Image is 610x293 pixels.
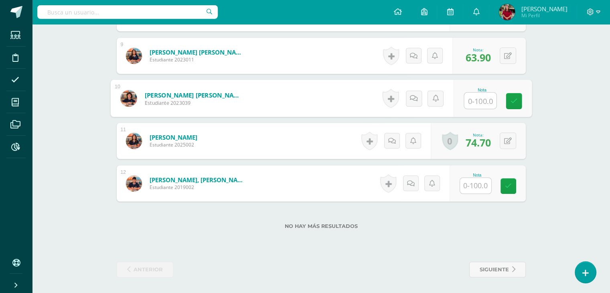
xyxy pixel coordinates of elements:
img: f92229164b3211a27ea1c26048c3b614.png [120,90,137,106]
span: 74.70 [466,136,491,149]
div: Nota: [466,47,491,53]
span: siguiente [480,262,509,277]
a: siguiente [469,262,526,277]
div: Nota [460,173,495,177]
input: 0-100.0 [460,178,491,193]
span: Estudiante 2023039 [144,99,243,106]
input: Busca un usuario... [37,5,218,19]
a: [PERSON_NAME] [150,133,197,141]
a: [PERSON_NAME] [PERSON_NAME] [150,48,246,56]
img: f5c04c1f791a98eaa22ba2c1e61956ed.png [126,133,142,149]
a: [PERSON_NAME] [PERSON_NAME] [144,91,243,99]
span: anterior [134,262,163,277]
label: No hay más resultados [117,223,526,229]
input: 0-100.0 [464,93,496,109]
span: 63.90 [466,51,491,64]
span: Estudiante 2023011 [150,56,246,63]
img: db05960aaf6b1e545792e2ab8cc01445.png [499,4,515,20]
div: Nota: [466,132,491,138]
img: 6011655a253fe4642b04a9e847e70f74.png [126,48,142,64]
a: [PERSON_NAME], [PERSON_NAME] [150,176,246,184]
a: 0 [442,132,458,150]
span: Mi Perfil [521,12,567,19]
span: [PERSON_NAME] [521,5,567,13]
span: Estudiante 2025002 [150,141,197,148]
img: 29099325648fe4a0e4f11228af93af4a.png [126,175,142,191]
span: Estudiante 2019002 [150,184,246,191]
div: Nota [464,87,500,92]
